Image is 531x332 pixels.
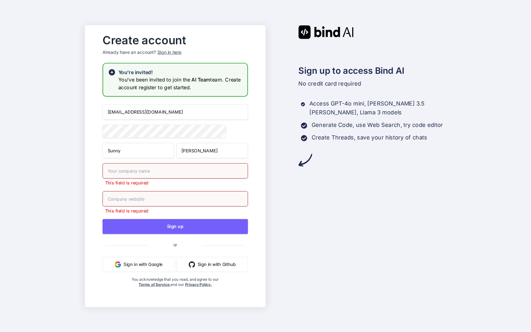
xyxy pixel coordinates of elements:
[103,180,248,186] p: This field is required
[103,191,248,206] input: Company website
[177,257,248,272] button: Sign in with Github
[103,219,248,234] button: Sign up
[103,257,175,272] button: Sign in with Google
[139,282,171,287] a: Terms of Service
[298,64,446,77] h2: Sign up to access Bind AI
[115,261,121,267] img: google
[191,76,210,83] span: AI Team
[298,153,312,167] img: arrow
[312,133,427,142] p: Create Threads, save your history of chats
[157,49,181,55] div: Sign in here
[103,163,248,179] input: Your company name
[118,76,243,91] h3: You've been invited to join the team. Create account register to get started.
[177,143,248,158] input: Last Name
[312,120,443,129] p: Generate Code, use Web Search, try code editor
[298,25,354,39] img: Bind AI logo
[127,277,224,302] div: You acknowledge that you read, and agree to our and our
[103,49,248,55] p: Already have an account?
[103,35,248,45] h2: Create account
[103,104,248,120] input: Email
[298,79,446,88] p: No credit card required
[148,237,202,252] span: or
[309,99,446,117] p: Access GPT-4o mini, [PERSON_NAME] 3.5 [PERSON_NAME], Llama 3 models
[103,143,174,158] input: First Name
[185,282,212,287] a: Privacy Policy.
[118,68,243,76] h2: You're invited!
[103,207,248,214] p: This field is required
[189,261,195,267] img: github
